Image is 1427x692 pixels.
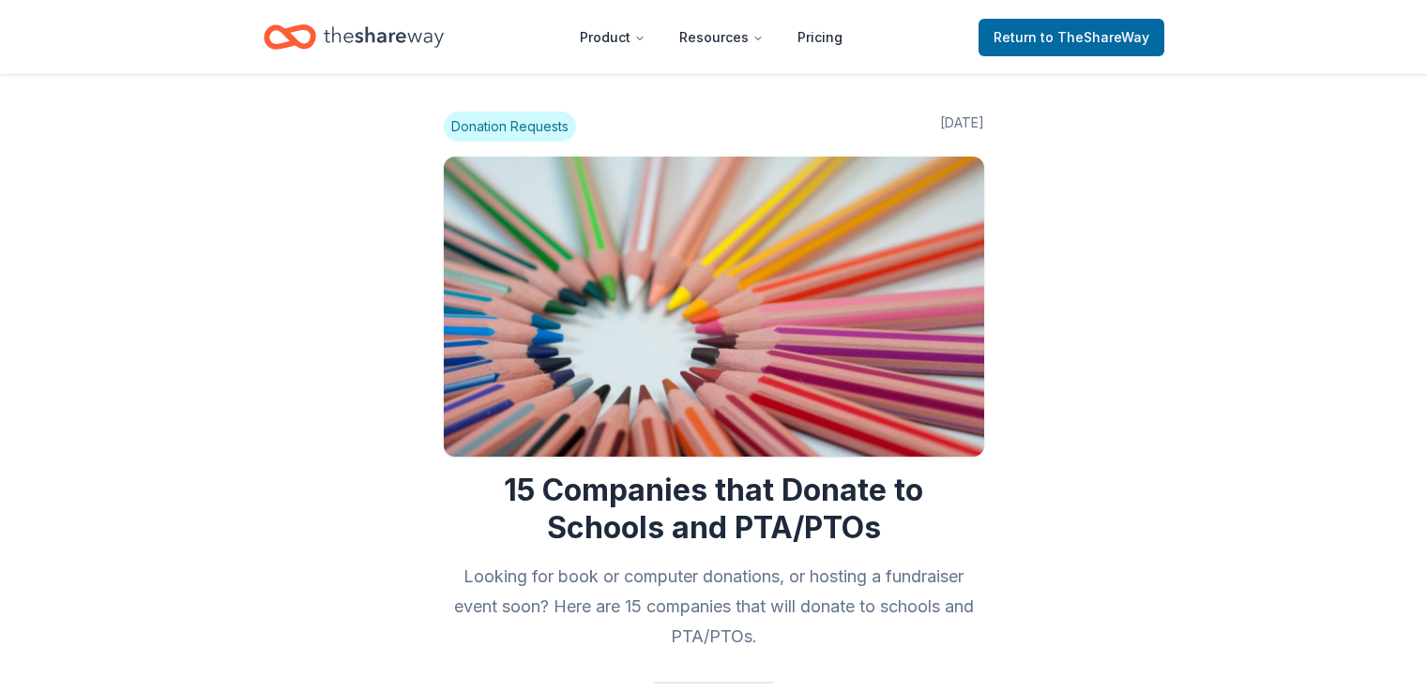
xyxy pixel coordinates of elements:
span: to TheShareWay [1040,29,1149,45]
nav: Main [565,15,858,59]
a: Home [264,15,444,59]
a: Pricing [782,19,858,56]
h1: 15 Companies that Donate to Schools and PTA/PTOs [444,472,984,547]
button: Resources [664,19,779,56]
a: Returnto TheShareWay [979,19,1164,56]
span: [DATE] [940,112,984,142]
button: Product [565,19,660,56]
h2: Looking for book or computer donations, or hosting a fundraiser event soon? Here are 15 companies... [444,562,984,652]
span: Return [994,26,1149,49]
img: Image for 15 Companies that Donate to Schools and PTA/PTOs [444,157,984,457]
span: Donation Requests [444,112,576,142]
